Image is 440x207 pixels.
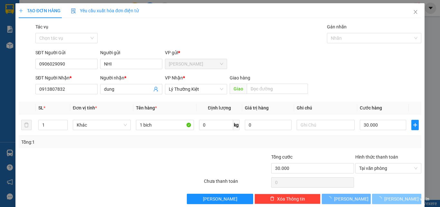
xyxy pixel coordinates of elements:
div: SĐT Người Gửi [35,49,98,56]
span: Mỹ Hương [169,59,223,69]
span: Xóa Thông tin [277,195,305,202]
span: Tên hàng [136,105,157,110]
span: [PERSON_NAME] [334,195,368,202]
span: Giá trị hàng [245,105,269,110]
button: delete [21,120,32,130]
input: Dọc đường [247,84,308,94]
input: Ghi Chú [297,120,355,130]
span: Tổng cước [271,154,292,160]
span: Cước hàng [360,105,382,110]
button: [PERSON_NAME] và In [372,194,421,204]
button: plus [411,120,419,130]
span: Giao [230,84,247,94]
span: TẠO ĐƠN HÀNG [19,8,61,13]
input: 0 [245,120,291,130]
div: SĐT Người Nhận [35,74,98,81]
button: [PERSON_NAME] [187,194,253,204]
span: Định lượng [208,105,231,110]
th: Ghi chú [294,102,357,114]
label: Gán nhãn [327,24,347,29]
span: Lý Thường Kiệt [169,84,223,94]
div: Tổng: 1 [21,139,170,146]
label: Hình thức thanh toán [355,154,398,160]
img: icon [71,8,76,14]
span: [PERSON_NAME] và In [384,195,429,202]
span: delete [270,196,274,202]
span: close [413,9,418,15]
button: [PERSON_NAME] [322,194,371,204]
span: SL [38,105,43,110]
span: VP Nhận [165,75,183,80]
span: plus [412,122,418,128]
span: Yêu cầu xuất hóa đơn điện tử [71,8,139,13]
div: VP gửi [165,49,227,56]
input: VD: Bàn, Ghế [136,120,194,130]
span: loading [377,196,384,201]
span: loading [327,196,334,201]
button: Close [407,3,425,21]
span: Giao hàng [230,75,250,80]
label: Tác vụ [35,24,48,29]
span: user-add [153,87,158,92]
button: deleteXóa Thông tin [254,194,320,204]
div: Chưa thanh toán [203,178,271,189]
span: Tại văn phòng [359,163,417,173]
span: Khác [77,120,127,130]
div: Người nhận [100,74,162,81]
span: [PERSON_NAME] [203,195,237,202]
div: Người gửi [100,49,162,56]
span: kg [233,120,240,130]
span: Đơn vị tính [73,105,97,110]
span: plus [19,8,23,13]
